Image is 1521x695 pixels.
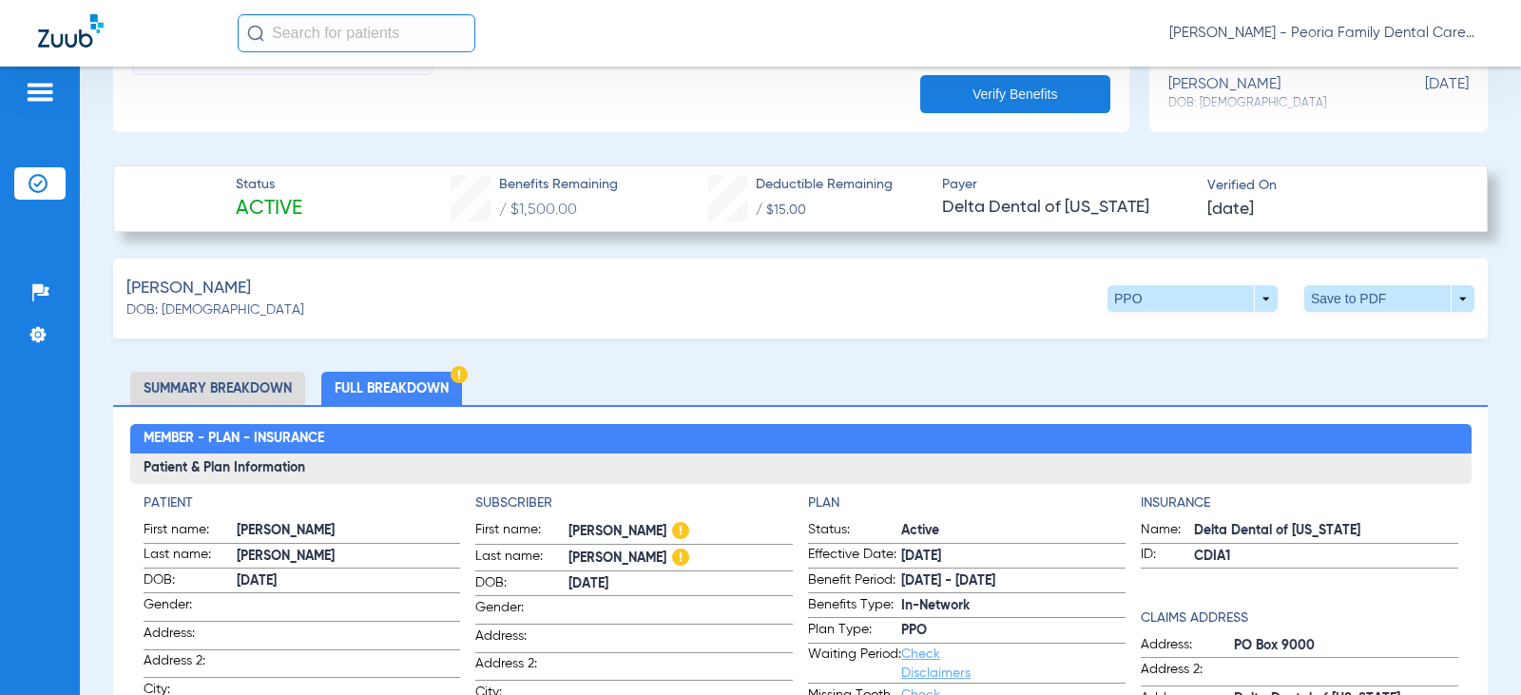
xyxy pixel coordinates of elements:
[901,571,1126,591] span: [DATE] - [DATE]
[1141,635,1234,658] span: Address:
[1207,176,1456,196] span: Verified On
[144,493,461,513] h4: Patient
[1374,76,1469,111] span: [DATE]
[901,621,1126,641] span: PPO
[901,647,971,680] a: Check Disclaimers
[247,25,264,42] img: Search Icon
[901,596,1126,616] span: In-Network
[475,493,793,513] h4: Subscriber
[672,522,689,539] img: Hazard
[942,196,1191,220] span: Delta Dental of [US_STATE]
[1304,285,1474,312] button: Save to PDF
[144,624,237,649] span: Address:
[568,547,793,570] span: [PERSON_NAME]
[1169,24,1483,43] span: [PERSON_NAME] - Peoria Family Dental Care
[920,75,1110,113] button: Verify Benefits
[475,547,568,570] span: Last name:
[1207,198,1254,222] span: [DATE]
[38,14,104,48] img: Zuub Logo
[808,520,901,543] span: Status:
[808,620,901,643] span: Plan Type:
[475,598,568,624] span: Gender:
[499,175,618,195] span: Benefits Remaining
[144,595,237,621] span: Gender:
[237,571,461,591] span: [DATE]
[144,651,237,677] span: Address 2:
[451,366,468,383] img: Hazard
[1107,285,1278,312] button: PPO
[808,570,901,593] span: Benefit Period:
[1141,545,1194,568] span: ID:
[1141,608,1458,628] h4: Claims Address
[808,493,1126,513] h4: Plan
[808,545,901,568] span: Effective Date:
[1141,520,1194,543] span: Name:
[144,520,237,543] span: First name:
[130,372,305,405] li: Summary Breakdown
[672,549,689,566] img: Hazard
[126,300,304,320] span: DOB: [DEMOGRAPHIC_DATA]
[126,277,251,300] span: [PERSON_NAME]
[237,521,461,541] span: [PERSON_NAME]
[236,175,302,195] span: Status
[321,372,462,405] li: Full Breakdown
[1234,636,1458,656] span: PO Box 9000
[25,81,55,104] img: hamburger-icon
[942,175,1191,195] span: Payer
[808,595,901,618] span: Benefits Type:
[1141,493,1458,513] h4: Insurance
[1194,521,1458,541] span: Delta Dental of [US_STATE]
[499,203,577,218] span: / $1,500.00
[130,424,1472,454] h2: Member - Plan - Insurance
[756,175,893,195] span: Deductible Remaining
[756,203,806,217] span: / $15.00
[475,520,568,544] span: First name:
[1168,76,1374,111] div: [PERSON_NAME]
[144,545,237,568] span: Last name:
[808,645,901,683] span: Waiting Period:
[475,573,568,596] span: DOB:
[1194,547,1458,567] span: CDIA1
[475,654,568,680] span: Address 2:
[475,627,568,652] span: Address:
[130,454,1472,484] h3: Patient & Plan Information
[901,547,1126,567] span: [DATE]
[1141,660,1234,685] span: Address 2:
[237,547,461,567] span: [PERSON_NAME]
[238,14,475,52] input: Search for patients
[236,196,302,222] span: Active
[901,521,1126,541] span: Active
[144,570,237,593] span: DOB:
[568,574,793,594] span: [DATE]
[568,520,793,544] span: [PERSON_NAME]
